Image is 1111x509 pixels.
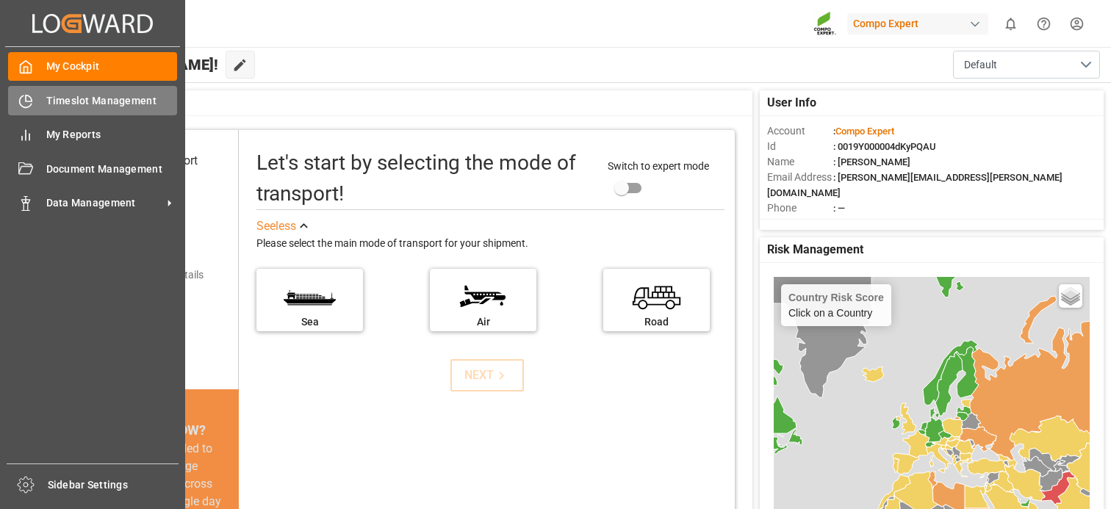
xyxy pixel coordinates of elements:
div: Click on a Country [788,292,884,319]
span: Hello [PERSON_NAME]! [60,51,218,79]
div: Add shipping details [112,267,204,283]
span: : [833,126,894,137]
span: Default [964,57,997,73]
div: See less [256,217,296,235]
span: Account Type [767,216,833,231]
span: User Info [767,94,816,112]
div: Let's start by selecting the mode of transport! [256,148,592,209]
div: Road [611,314,702,330]
span: Account [767,123,833,139]
div: NEXT [464,367,509,384]
button: Help Center [1027,7,1060,40]
span: Risk Management [767,241,863,259]
span: Data Management [46,195,162,211]
span: Document Management [46,162,178,177]
span: Phone [767,201,833,216]
span: Switch to expert mode [608,160,709,172]
span: : Shipper [833,218,870,229]
span: Sidebar Settings [48,477,179,493]
div: Air [437,314,529,330]
a: Timeslot Management [8,86,177,115]
button: NEXT [450,359,524,391]
a: My Cockpit [8,52,177,81]
span: My Reports [46,127,178,142]
span: : [PERSON_NAME] [833,156,910,167]
span: Name [767,154,833,170]
span: My Cockpit [46,59,178,74]
span: : [PERSON_NAME][EMAIL_ADDRESS][PERSON_NAME][DOMAIN_NAME] [767,172,1063,198]
div: Compo Expert [847,13,988,35]
span: Compo Expert [835,126,894,137]
span: : 0019Y000004dKyPQAU [833,141,936,152]
span: Timeslot Management [46,93,178,109]
span: : — [833,203,845,214]
span: Id [767,139,833,154]
button: open menu [953,51,1100,79]
button: Compo Expert [847,10,994,37]
a: Layers [1059,284,1082,308]
span: Email Address [767,170,833,185]
div: Please select the main mode of transport for your shipment. [256,235,725,253]
div: Sea [264,314,356,330]
button: show 0 new notifications [994,7,1027,40]
img: Screenshot%202023-09-29%20at%2010.02.21.png_1712312052.png [813,11,837,37]
h4: Country Risk Score [788,292,884,303]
